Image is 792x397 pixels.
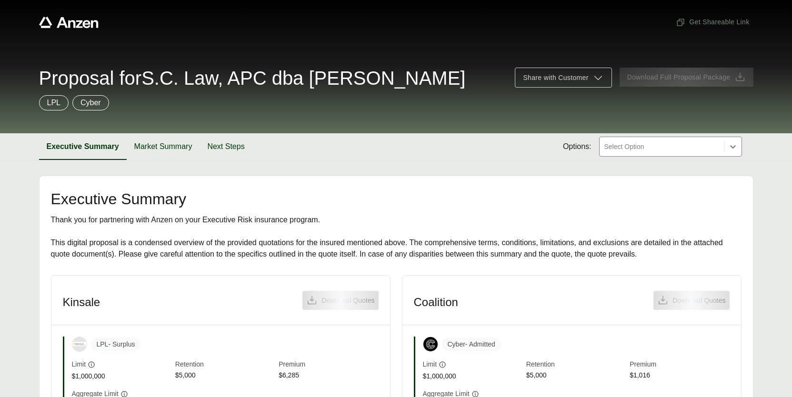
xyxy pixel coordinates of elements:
h3: Kinsale [63,295,100,309]
button: Executive Summary [39,133,127,160]
h3: Coalition [414,295,458,309]
span: Premium [279,359,378,370]
span: Retention [526,359,626,370]
p: LPL [47,97,60,109]
button: Get Shareable Link [672,13,753,31]
button: Next Steps [200,133,252,160]
span: $1,000,000 [423,371,522,381]
span: $5,000 [175,370,275,381]
button: Share with Customer [515,68,612,88]
button: Market Summary [127,133,200,160]
img: Kinsale [72,342,87,346]
span: Get Shareable Link [676,17,749,27]
span: Download Full Proposal Package [627,72,731,82]
span: Premium [630,359,729,370]
span: Limit [423,359,437,369]
span: LPL - Surplus [91,337,141,351]
span: Cyber - Admitted [442,337,501,351]
span: Limit [72,359,86,369]
span: $6,285 [279,370,378,381]
span: $5,000 [526,370,626,381]
span: Retention [175,359,275,370]
span: Share with Customer [523,73,588,83]
span: $1,000,000 [72,371,171,381]
a: Anzen website [39,17,99,28]
span: Proposal for S.C. Law, APC dba [PERSON_NAME] [39,69,466,88]
div: Thank you for partnering with Anzen on your Executive Risk insurance program. This digital propos... [51,214,742,260]
span: Options: [563,141,591,152]
p: Cyber [80,97,101,109]
img: Coalition [423,337,438,351]
h2: Executive Summary [51,191,742,207]
span: $1,016 [630,370,729,381]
